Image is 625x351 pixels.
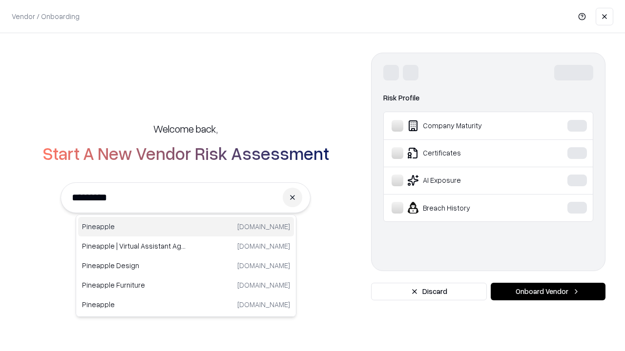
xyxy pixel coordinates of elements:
[82,260,186,271] p: Pineapple Design
[392,175,538,186] div: AI Exposure
[383,92,593,104] div: Risk Profile
[491,283,605,300] button: Onboard Vendor
[392,202,538,214] div: Breach History
[42,143,329,163] h2: Start A New Vendor Risk Assessment
[12,11,80,21] p: Vendor / Onboarding
[82,280,186,290] p: Pineapple Furniture
[392,147,538,159] div: Certificates
[237,241,290,251] p: [DOMAIN_NAME]
[237,221,290,232] p: [DOMAIN_NAME]
[392,120,538,132] div: Company Maturity
[76,214,296,317] div: Suggestions
[82,241,186,251] p: Pineapple | Virtual Assistant Agency
[82,221,186,232] p: Pineapple
[371,283,487,300] button: Discard
[237,299,290,310] p: [DOMAIN_NAME]
[237,260,290,271] p: [DOMAIN_NAME]
[237,280,290,290] p: [DOMAIN_NAME]
[153,122,218,136] h5: Welcome back,
[82,299,186,310] p: Pineapple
